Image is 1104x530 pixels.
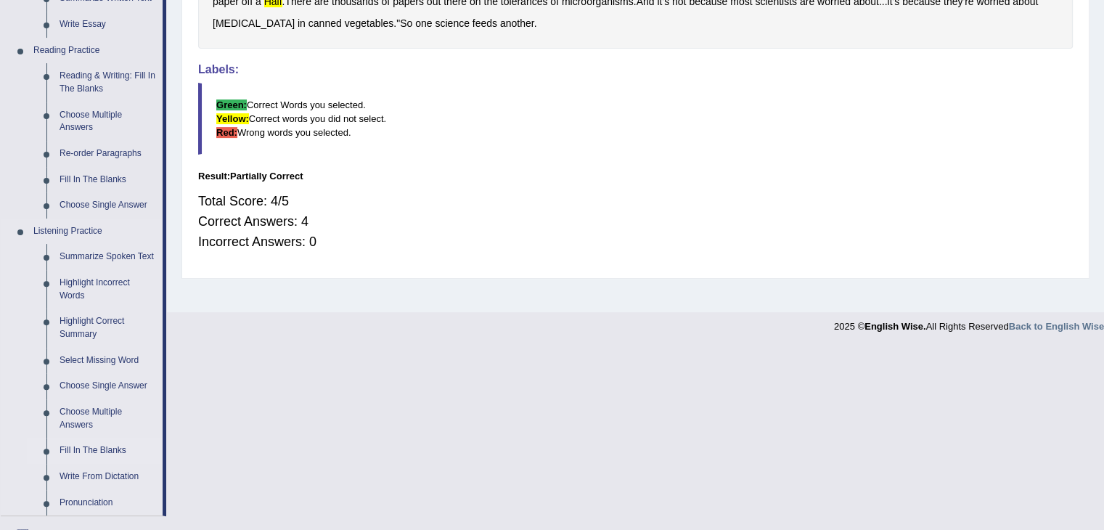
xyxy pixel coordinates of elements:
b: Green: [216,99,247,110]
b: in [298,17,306,29]
a: Select Missing Word [53,348,163,374]
h4: Labels: [198,63,1073,76]
a: Fill In The Blanks [53,167,163,193]
b: vegetables [345,17,394,29]
a: Fill In The Blanks [53,438,163,464]
a: Write Essay [53,12,163,38]
b: Yellow: [216,113,249,124]
a: Re-order Paragraphs [53,141,163,167]
a: Listening Practice [27,219,163,245]
blockquote: Correct Words you selected. Correct words you did not select. Wrong words you selected. [198,83,1073,155]
b: science [435,17,469,29]
a: Reading & Writing: Fill In The Blanks [53,63,163,102]
b: one [415,17,432,29]
b: feeds [473,17,497,29]
a: Reading Practice [27,38,163,64]
div: Total Score: 4/5 Correct Answers: 4 Incorrect Answers: 0 [198,184,1073,259]
a: Choose Single Answer [53,373,163,399]
b: [MEDICAL_DATA] [213,17,295,29]
b: canned [308,17,342,29]
a: Pronunciation [53,490,163,516]
a: Highlight Correct Summary [53,309,163,347]
a: Choose Multiple Answers [53,102,163,141]
b: another [500,17,534,29]
b: So [400,17,412,29]
strong: English Wise. [864,321,925,332]
a: Highlight Incorrect Words [53,270,163,309]
a: Choose Single Answer [53,192,163,219]
a: Summarize Spoken Text [53,244,163,270]
a: Write From Dictation [53,464,163,490]
a: Choose Multiple Answers [53,399,163,438]
b: Red: [216,127,237,138]
div: 2025 © All Rights Reserved [834,312,1104,333]
div: Result: [198,169,1073,183]
a: Back to English Wise [1009,321,1104,332]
